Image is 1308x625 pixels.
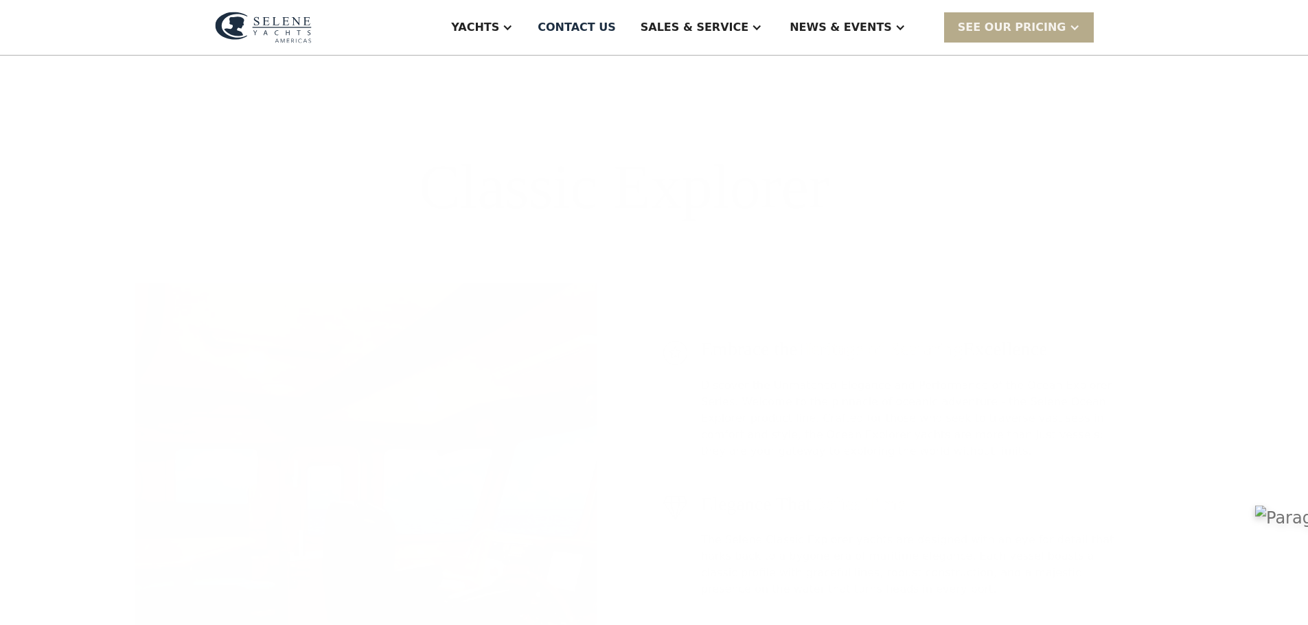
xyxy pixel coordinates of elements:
[811,493,906,514] span: Defies Time
[663,340,687,365] img: icon
[701,338,1124,361] div: Embrace the Excellence
[797,338,963,359] span: Heritage of Seafaring
[701,532,1124,598] div: The Selene Classic Explorer yachts are designed with an eye for detail that harks back to a bygon...
[958,19,1066,36] div: SEE Our Pricing
[451,19,499,36] div: Yachts
[419,153,829,221] h1: Classic Explorer
[701,492,1124,515] div: Elegance That
[944,12,1094,42] div: SEE Our Pricing
[538,19,616,36] div: Contact US
[663,495,687,519] img: icon
[790,19,892,36] div: News & EVENTS
[215,12,312,43] img: logo
[641,19,748,36] div: Sales & Service
[701,377,1124,459] div: Discover the Unmatched Elegance and Performance of the Ocean Explorer Series. Welcome to the pinn...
